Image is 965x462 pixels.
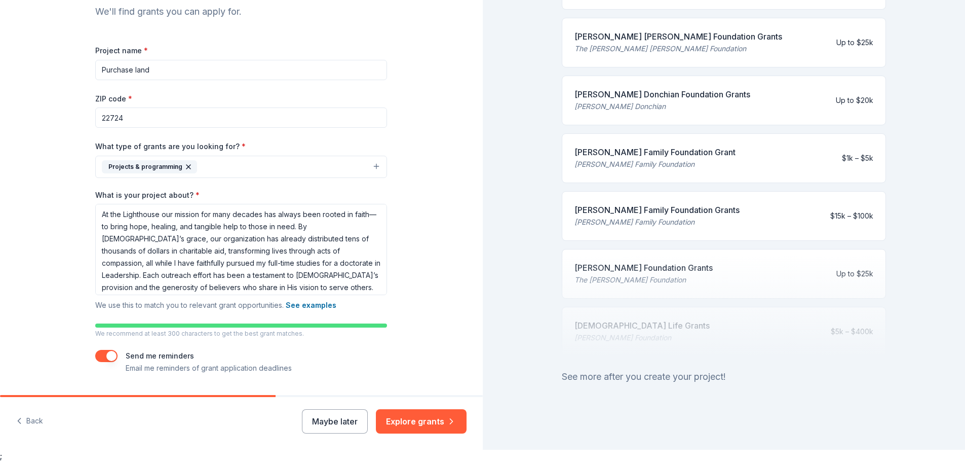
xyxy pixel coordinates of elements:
label: What type of grants are you looking for? [95,141,246,152]
div: [PERSON_NAME] Donchian [574,100,750,113]
input: After school program [95,60,387,80]
div: [PERSON_NAME] [PERSON_NAME] Foundation Grants [574,30,782,43]
div: Up to $20k [836,94,873,106]
button: Back [16,411,43,432]
input: 12345 (U.S. only) [95,108,387,128]
label: What is your project about? [95,190,200,200]
div: $15k – $100k [830,210,873,222]
label: Project name [95,46,148,56]
button: Explore grants [376,409,467,434]
button: Maybe later [302,409,368,434]
div: [PERSON_NAME] Donchian Foundation Grants [574,88,750,100]
div: Up to $25k [836,37,873,49]
div: See more after you create your project! [562,369,886,385]
div: [PERSON_NAME] Family Foundation [574,158,736,170]
div: The [PERSON_NAME] [PERSON_NAME] Foundation [574,43,782,55]
div: [PERSON_NAME] Family Foundation Grant [574,146,736,158]
div: [PERSON_NAME] Family Foundation [574,216,740,228]
div: $1k – $5k [842,152,873,164]
div: [PERSON_NAME] Family Foundation Grants [574,204,740,216]
div: We'll find grants you can apply for. [95,4,387,20]
label: Send me reminders [126,351,194,360]
label: ZIP code [95,94,132,104]
p: We recommend at least 300 characters to get the best grant matches. [95,330,387,338]
button: Projects & programming [95,156,387,178]
p: Email me reminders of grant application deadlines [126,362,292,374]
textarea: At the Lighthouse our mission for many decades has always been rooted in faith—to bring hope, hea... [95,204,387,295]
span: We use this to match you to relevant grant opportunities. [95,301,336,309]
button: See examples [286,299,336,311]
div: Projects & programming [102,160,197,173]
